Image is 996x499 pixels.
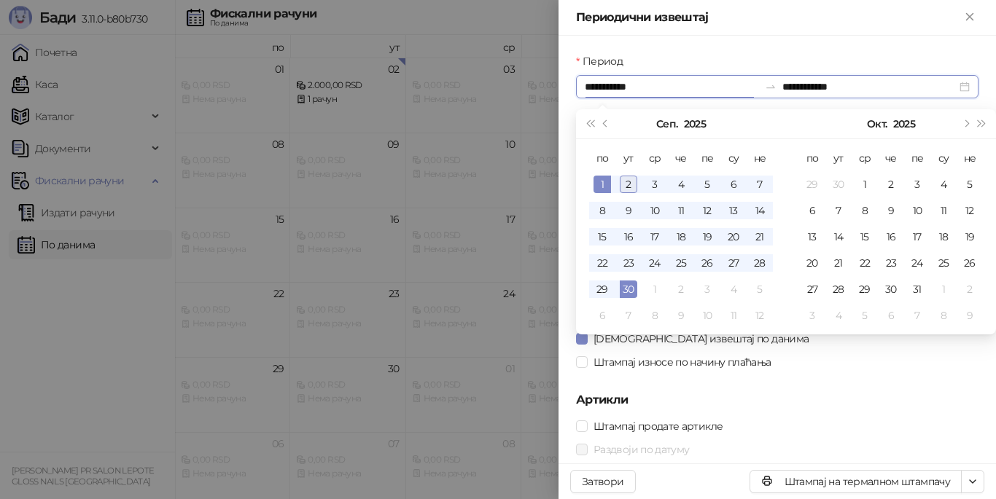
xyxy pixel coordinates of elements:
[799,145,825,171] th: по
[672,254,690,272] div: 25
[699,280,716,298] div: 3
[961,176,979,193] div: 5
[904,276,930,302] td: 2025-10-31
[672,176,690,193] div: 4
[935,202,952,219] div: 11
[856,280,874,298] div: 29
[957,197,983,224] td: 2025-10-12
[961,254,979,272] div: 26
[909,176,926,193] div: 3
[751,202,769,219] div: 14
[672,307,690,324] div: 9
[852,250,878,276] td: 2025-10-22
[720,250,747,276] td: 2025-09-27
[668,224,694,250] td: 2025-09-18
[642,224,668,250] td: 2025-09-17
[825,171,852,197] td: 2025-09-30
[957,145,983,171] th: не
[594,176,611,193] div: 1
[668,250,694,276] td: 2025-09-25
[830,228,847,245] div: 14
[725,307,742,324] div: 11
[867,109,887,138] button: Изабери месец
[751,254,769,272] div: 28
[825,276,852,302] td: 2025-10-28
[594,280,611,298] div: 29
[620,280,637,298] div: 30
[825,250,852,276] td: 2025-10-21
[642,276,668,302] td: 2025-10-01
[598,109,614,138] button: Претходни месец (PageUp)
[747,145,773,171] th: не
[799,171,825,197] td: 2025-09-29
[588,418,728,434] span: Штампај продате артикле
[935,228,952,245] div: 18
[878,250,904,276] td: 2025-10-23
[878,276,904,302] td: 2025-10-30
[904,250,930,276] td: 2025-10-24
[961,202,979,219] div: 12
[620,228,637,245] div: 16
[672,202,690,219] div: 11
[751,307,769,324] div: 12
[935,307,952,324] div: 8
[961,9,979,26] button: Close
[642,302,668,329] td: 2025-10-08
[594,307,611,324] div: 6
[720,276,747,302] td: 2025-10-04
[620,307,637,324] div: 7
[747,276,773,302] td: 2025-10-05
[620,176,637,193] div: 2
[589,197,615,224] td: 2025-09-08
[694,302,720,329] td: 2025-10-10
[852,276,878,302] td: 2025-10-29
[904,145,930,171] th: пе
[930,197,957,224] td: 2025-10-11
[856,202,874,219] div: 8
[646,202,664,219] div: 10
[751,280,769,298] div: 5
[878,224,904,250] td: 2025-10-16
[672,280,690,298] div: 2
[615,171,642,197] td: 2025-09-02
[576,391,979,409] h5: Артикли
[699,254,716,272] div: 26
[668,171,694,197] td: 2025-09-04
[935,280,952,298] div: 1
[799,197,825,224] td: 2025-10-06
[930,276,957,302] td: 2025-11-01
[589,171,615,197] td: 2025-09-01
[909,280,926,298] div: 31
[642,197,668,224] td: 2025-09-10
[957,276,983,302] td: 2025-11-02
[620,202,637,219] div: 9
[825,224,852,250] td: 2025-10-14
[615,224,642,250] td: 2025-09-16
[804,228,821,245] div: 13
[882,280,900,298] div: 30
[804,202,821,219] div: 6
[904,197,930,224] td: 2025-10-10
[909,307,926,324] div: 7
[589,302,615,329] td: 2025-10-06
[904,224,930,250] td: 2025-10-17
[904,171,930,197] td: 2025-10-03
[882,228,900,245] div: 16
[882,202,900,219] div: 9
[909,254,926,272] div: 24
[852,224,878,250] td: 2025-10-15
[699,228,716,245] div: 19
[725,176,742,193] div: 6
[878,197,904,224] td: 2025-10-09
[930,250,957,276] td: 2025-10-25
[804,280,821,298] div: 27
[699,176,716,193] div: 5
[856,254,874,272] div: 22
[725,202,742,219] div: 13
[825,302,852,329] td: 2025-11-04
[856,307,874,324] div: 5
[882,176,900,193] div: 2
[646,254,664,272] div: 24
[615,197,642,224] td: 2025-09-09
[957,109,973,138] button: Следећи месец (PageDown)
